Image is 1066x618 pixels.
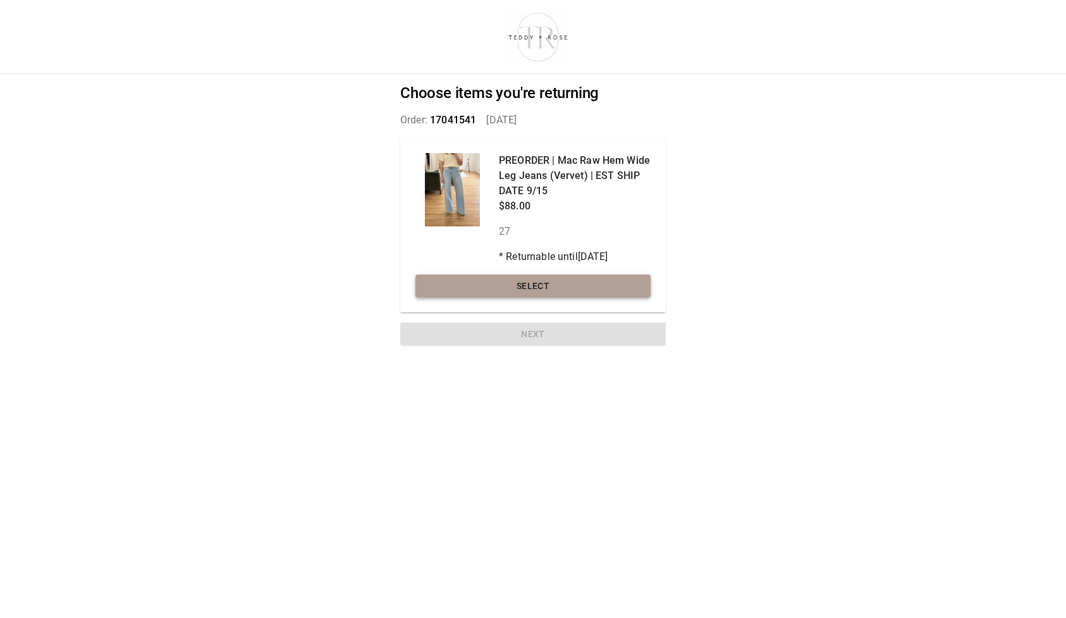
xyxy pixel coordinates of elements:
p: Order: [DATE] [400,113,666,128]
p: $88.00 [499,199,651,214]
p: 27 [499,224,651,239]
h2: Choose items you're returning [400,84,666,102]
p: * Returnable until [DATE] [499,249,651,264]
p: PREORDER | Mac Raw Hem Wide Leg Jeans (Vervet) | EST SHIP DATE 9/15 [499,153,651,199]
button: Select [415,275,651,298]
img: shop-teddyrose.myshopify.com-d93983e8-e25b-478f-b32e-9430bef33fdd [503,9,574,64]
span: 17041541 [430,114,476,126]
